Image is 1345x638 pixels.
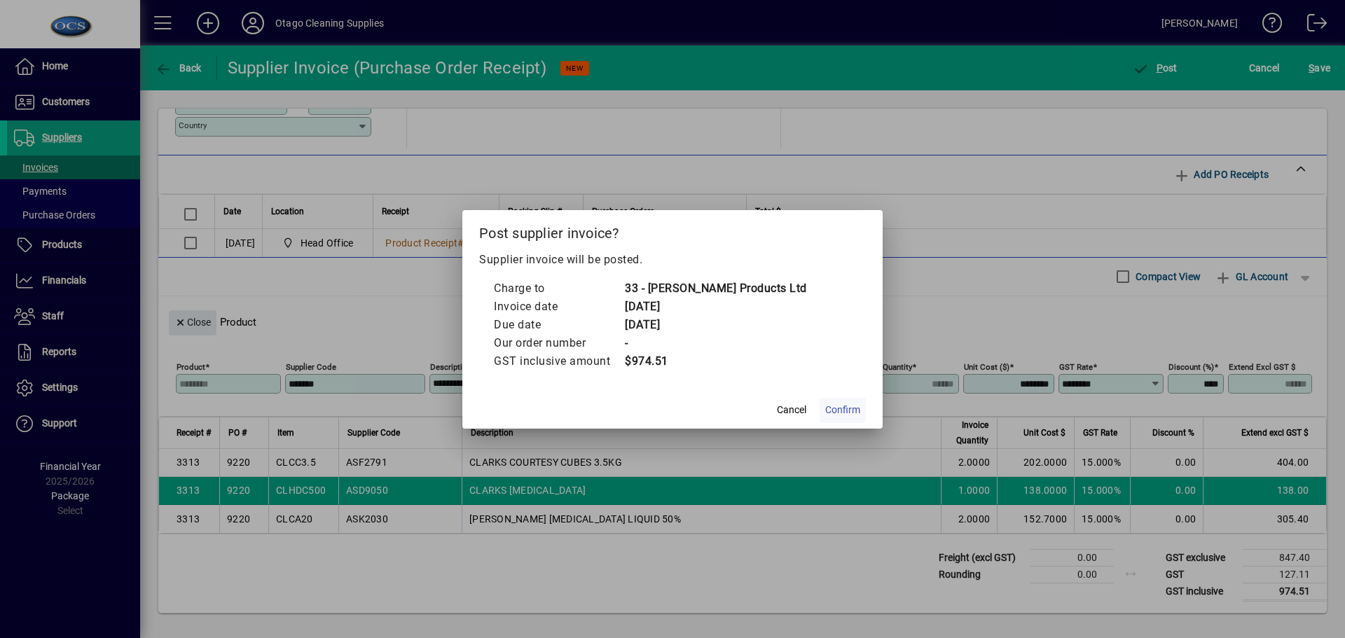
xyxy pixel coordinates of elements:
td: 33 - [PERSON_NAME] Products Ltd [624,279,807,298]
td: Invoice date [493,298,624,316]
td: Our order number [493,334,624,352]
button: Confirm [820,398,866,423]
td: - [624,334,807,352]
td: [DATE] [624,298,807,316]
p: Supplier invoice will be posted. [479,251,866,268]
td: $974.51 [624,352,807,370]
button: Cancel [769,398,814,423]
td: GST inclusive amount [493,352,624,370]
td: [DATE] [624,316,807,334]
h2: Post supplier invoice? [462,210,883,251]
td: Due date [493,316,624,334]
span: Cancel [777,403,806,417]
span: Confirm [825,403,860,417]
td: Charge to [493,279,624,298]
